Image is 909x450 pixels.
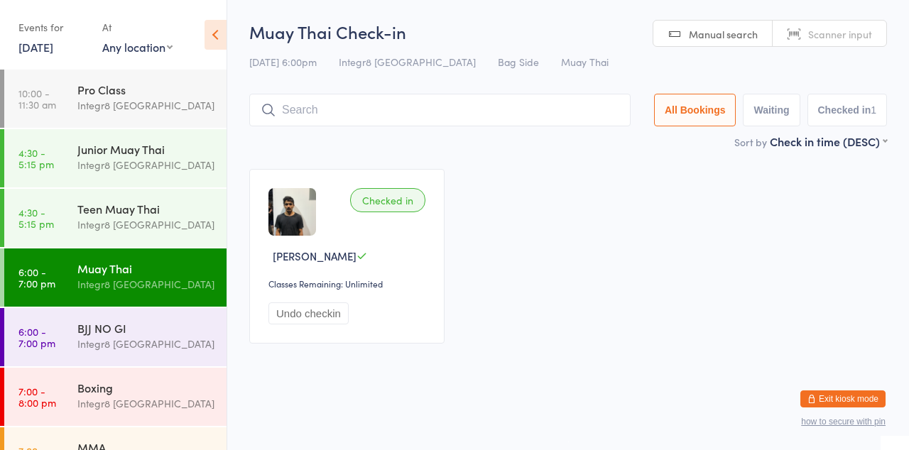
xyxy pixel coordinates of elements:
button: Waiting [743,94,800,126]
div: Integr8 [GEOGRAPHIC_DATA] [77,276,214,292]
div: Integr8 [GEOGRAPHIC_DATA] [77,216,214,233]
span: Manual search [689,27,758,41]
button: Undo checkin [268,302,349,324]
a: 6:00 -7:00 pmMuay ThaiIntegr8 [GEOGRAPHIC_DATA] [4,248,227,307]
div: Teen Muay Thai [77,201,214,216]
div: Muay Thai [77,260,214,276]
div: Integr8 [GEOGRAPHIC_DATA] [77,97,214,114]
time: 4:30 - 5:15 pm [18,207,54,229]
a: 6:00 -7:00 pmBJJ NO GIIntegr8 [GEOGRAPHIC_DATA] [4,308,227,366]
div: Integr8 [GEOGRAPHIC_DATA] [77,336,214,352]
time: 7:00 - 8:00 pm [18,385,56,408]
div: Any location [102,39,173,55]
div: Boxing [77,380,214,395]
span: Bag Side [498,55,539,69]
div: Pro Class [77,82,214,97]
button: Checked in1 [807,94,888,126]
a: 4:30 -5:15 pmTeen Muay ThaiIntegr8 [GEOGRAPHIC_DATA] [4,189,227,247]
span: Integr8 [GEOGRAPHIC_DATA] [339,55,476,69]
button: All Bookings [654,94,736,126]
div: Integr8 [GEOGRAPHIC_DATA] [77,157,214,173]
a: 4:30 -5:15 pmJunior Muay ThaiIntegr8 [GEOGRAPHIC_DATA] [4,129,227,187]
button: how to secure with pin [801,417,886,427]
div: At [102,16,173,39]
time: 6:00 - 7:00 pm [18,326,55,349]
time: 4:30 - 5:15 pm [18,147,54,170]
button: Exit kiosk mode [800,390,886,407]
div: Checked in [350,188,425,212]
a: [DATE] [18,39,53,55]
input: Search [249,94,631,126]
span: Scanner input [808,27,872,41]
div: Integr8 [GEOGRAPHIC_DATA] [77,395,214,412]
span: [DATE] 6:00pm [249,55,317,69]
span: Muay Thai [561,55,609,69]
time: 10:00 - 11:30 am [18,87,56,110]
label: Sort by [734,135,767,149]
div: Junior Muay Thai [77,141,214,157]
img: image1746003887.png [268,188,316,236]
div: 1 [871,104,876,116]
a: 10:00 -11:30 amPro ClassIntegr8 [GEOGRAPHIC_DATA] [4,70,227,128]
div: Classes Remaining: Unlimited [268,278,430,290]
div: Check in time (DESC) [770,133,887,149]
a: 7:00 -8:00 pmBoxingIntegr8 [GEOGRAPHIC_DATA] [4,368,227,426]
div: BJJ NO GI [77,320,214,336]
span: [PERSON_NAME] [273,248,356,263]
time: 6:00 - 7:00 pm [18,266,55,289]
h2: Muay Thai Check-in [249,20,887,43]
div: Events for [18,16,88,39]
